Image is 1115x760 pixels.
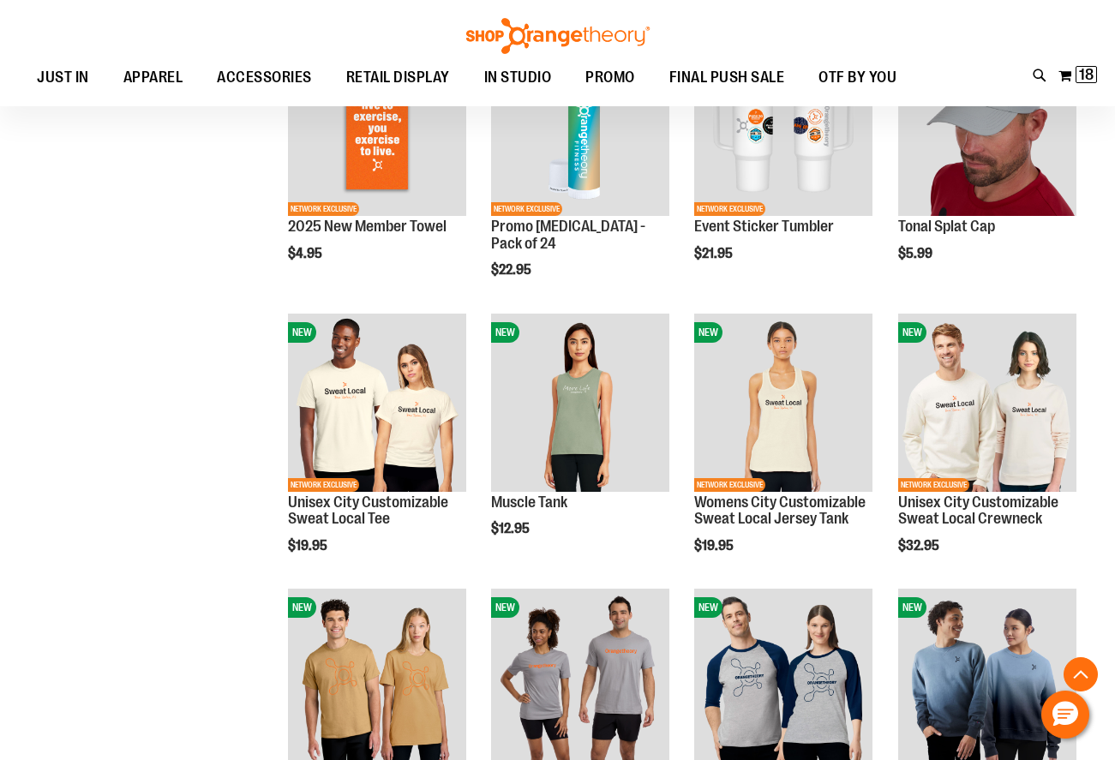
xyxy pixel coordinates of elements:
[694,314,872,492] img: City Customizable Jersey Racerback Tank
[694,218,834,235] a: Event Sticker Tumbler
[1041,691,1089,739] button: Hello, have a question? Let’s chat.
[467,58,569,98] a: IN STUDIO
[491,262,534,278] span: $22.95
[890,29,1085,305] div: product
[898,538,942,554] span: $32.95
[694,478,765,492] span: NETWORK EXCLUSIVE
[898,314,1076,492] img: Image of Unisex City Customizable NuBlend Crewneck
[329,58,467,98] a: RETAIL DISPLAY
[106,58,201,98] a: APPAREL
[801,58,914,98] a: OTF BY YOU
[288,246,325,261] span: $4.95
[652,58,802,98] a: FINAL PUSH SALE
[288,538,330,554] span: $19.95
[694,494,866,528] a: Womens City Customizable Sweat Local Jersey Tank
[898,218,995,235] a: Tonal Splat Cap
[898,322,926,343] span: NEW
[288,202,359,216] span: NETWORK EXCLUSIVE
[20,58,106,97] a: JUST IN
[898,314,1076,494] a: Image of Unisex City Customizable NuBlend CrewneckNEWNETWORK EXCLUSIVE
[898,246,935,261] span: $5.99
[491,218,645,252] a: Promo [MEDICAL_DATA] - Pack of 24
[288,478,359,492] span: NETWORK EXCLUSIVE
[464,18,652,54] img: Shop Orangetheory
[288,322,316,343] span: NEW
[491,38,669,218] a: Promo Lip Balm - Pack of 24NEWNETWORK EXCLUSIVE
[484,58,552,97] span: IN STUDIO
[491,314,669,492] img: Muscle Tank
[491,314,669,494] a: Muscle TankNEW
[217,58,312,97] span: ACCESSORIES
[491,322,519,343] span: NEW
[694,314,872,494] a: City Customizable Jersey Racerback TankNEWNETWORK EXCLUSIVE
[123,58,183,97] span: APPAREL
[694,202,765,216] span: NETWORK EXCLUSIVE
[279,305,475,598] div: product
[288,494,448,528] a: Unisex City Customizable Sweat Local Tee
[491,202,562,216] span: NETWORK EXCLUSIVE
[818,58,896,97] span: OTF BY YOU
[200,58,329,98] a: ACCESSORIES
[288,314,466,494] a: Image of Unisex City Customizable Very Important TeeNEWNETWORK EXCLUSIVE
[1079,66,1094,83] span: 18
[491,494,567,511] a: Muscle Tank
[491,38,669,216] img: Promo Lip Balm - Pack of 24
[288,38,466,216] img: OTF 2025 New Member Towel
[890,305,1085,598] div: product
[694,38,872,216] img: OTF 40 oz. Sticker Tumbler
[898,597,926,618] span: NEW
[898,478,969,492] span: NETWORK EXCLUSIVE
[585,58,635,97] span: PROMO
[686,305,881,598] div: product
[898,38,1076,216] img: Product image for Grey Tonal Splat Cap
[898,38,1076,218] a: Product image for Grey Tonal Splat CapNEW
[694,246,735,261] span: $21.95
[669,58,785,97] span: FINAL PUSH SALE
[686,29,881,305] div: product
[483,29,678,322] div: product
[288,314,466,492] img: Image of Unisex City Customizable Very Important Tee
[568,58,652,98] a: PROMO
[288,218,447,235] a: 2025 New Member Towel
[279,29,475,305] div: product
[491,521,532,536] span: $12.95
[491,597,519,618] span: NEW
[694,597,722,618] span: NEW
[288,597,316,618] span: NEW
[346,58,450,97] span: RETAIL DISPLAY
[898,494,1058,528] a: Unisex City Customizable Sweat Local Crewneck
[694,38,872,218] a: OTF 40 oz. Sticker TumblerNEWNETWORK EXCLUSIVE
[288,38,466,218] a: OTF 2025 New Member TowelNEWNETWORK EXCLUSIVE
[694,538,736,554] span: $19.95
[1064,657,1098,691] button: Back To Top
[694,322,722,343] span: NEW
[483,305,678,581] div: product
[37,58,89,97] span: JUST IN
